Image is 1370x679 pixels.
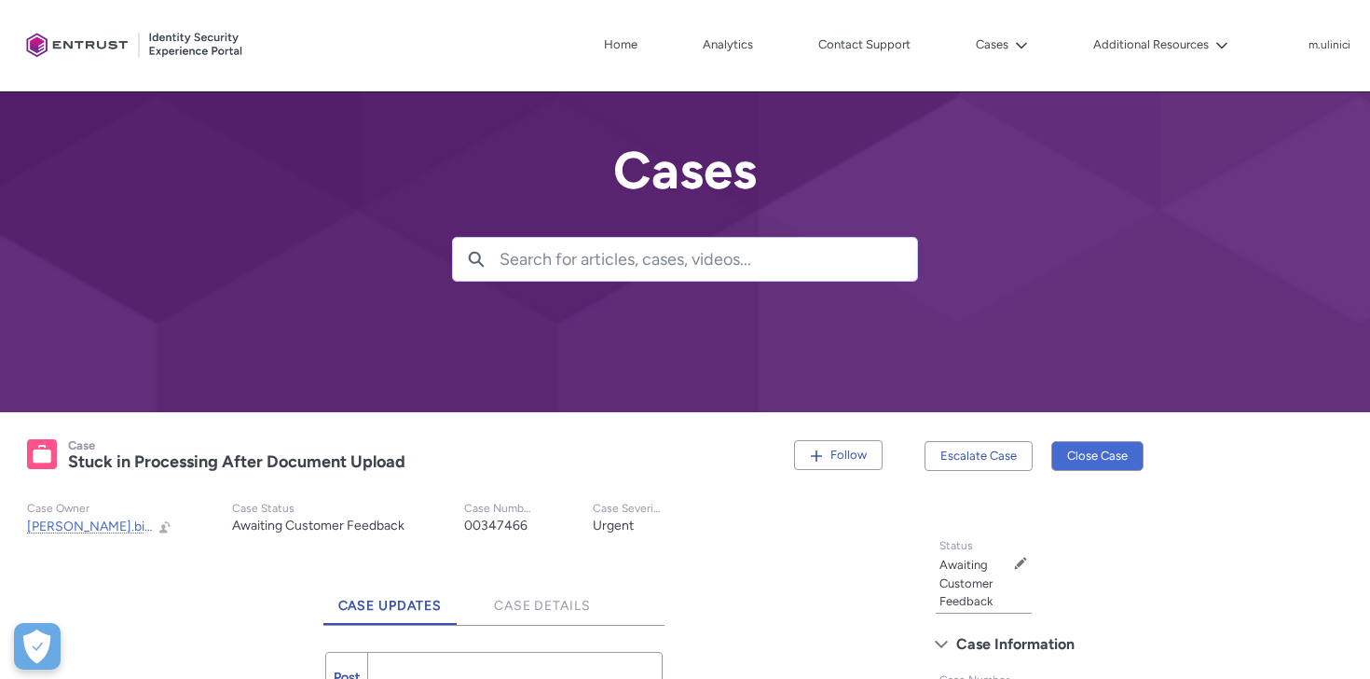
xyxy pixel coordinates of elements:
[68,451,405,472] lightning-formatted-text: Stuck in Processing After Document Upload
[338,598,443,614] span: Case Updates
[925,441,1033,471] button: Escalate Case
[14,623,61,670] button: Open Preferences
[27,502,172,516] p: Case Owner
[1308,35,1351,53] button: User Profile m.ulinici
[1308,39,1350,52] p: m.ulinici
[1284,593,1370,679] iframe: Qualified Messenger
[830,448,867,462] span: Follow
[232,502,404,516] p: Case Status
[323,574,458,625] a: Case Updates
[232,518,404,533] lightning-formatted-text: Awaiting Customer Feedback
[698,31,758,59] a: Analytics, opens in new tab
[593,518,634,533] lightning-formatted-text: Urgent
[956,630,1075,658] span: Case Information
[599,31,642,59] a: Home
[452,142,918,200] h2: Cases
[925,630,1161,659] button: Case Information
[1013,556,1028,571] button: Edit Status
[500,238,917,281] input: Search for articles, cases, videos...
[14,623,61,670] div: Cookie Preferences
[68,438,95,452] records-entity-label: Case
[971,31,1033,59] button: Cases
[479,574,606,625] a: Case Details
[593,502,662,516] p: Case Severity
[453,238,500,281] button: Search
[158,519,172,534] button: Change Owner
[464,518,527,533] lightning-formatted-text: 00347466
[939,539,973,552] span: Status
[794,440,883,470] button: Follow
[464,502,533,516] p: Case Number
[814,31,915,59] a: Contact Support
[939,558,993,608] lightning-formatted-text: Awaiting Customer Feedback
[1089,31,1233,59] button: Additional Resources
[27,519,174,534] span: [PERSON_NAME].biswas
[1051,441,1144,471] button: Close Case
[494,598,591,614] span: Case Details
